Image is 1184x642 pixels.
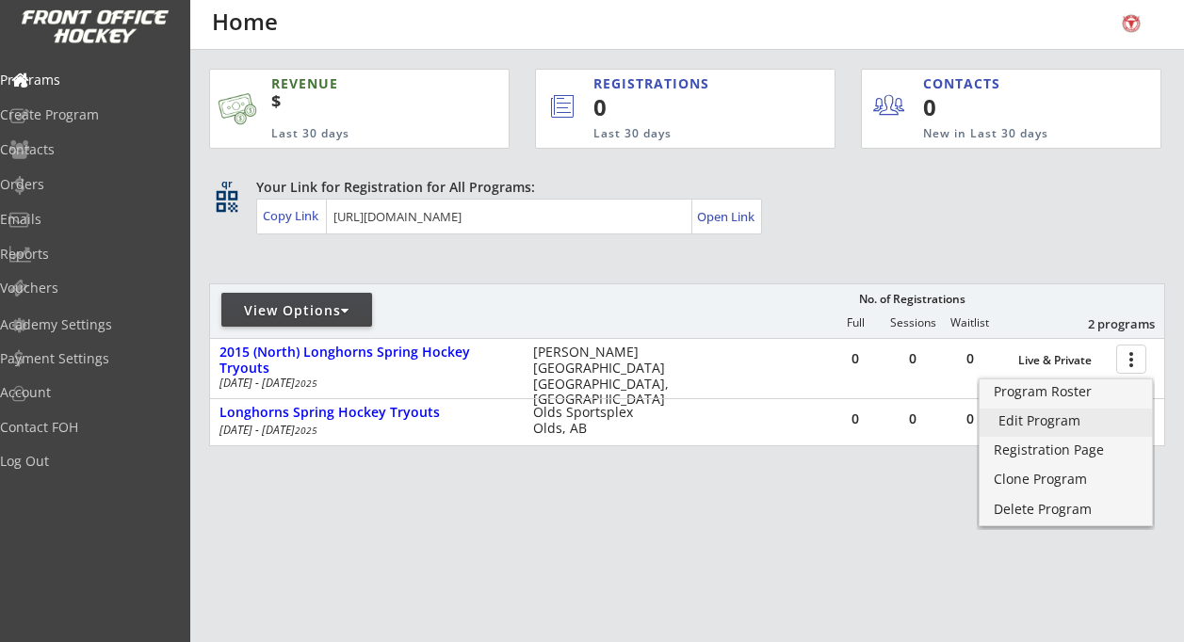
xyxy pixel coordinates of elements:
div: CONTACTS [923,74,1009,93]
div: qr [215,178,237,190]
div: REGISTRATIONS [593,74,755,93]
div: View Options [221,301,372,320]
div: [PERSON_NAME][GEOGRAPHIC_DATA] [GEOGRAPHIC_DATA], [GEOGRAPHIC_DATA] [533,345,681,408]
div: Sessions [884,316,941,329]
div: 0 [593,91,771,123]
div: [DATE] - [DATE] [219,377,508,389]
div: No. of Registrations [853,293,970,306]
div: 0 [827,352,884,365]
div: 0 [942,352,998,365]
div: 0 [942,412,998,425]
div: 0 [923,91,1039,123]
div: 2 programs [1057,315,1155,332]
a: Open Link [697,203,756,230]
div: Last 30 days [593,126,757,142]
div: Program Roster [994,385,1138,398]
em: 2025 [295,377,317,390]
div: 0 [884,352,941,365]
div: Clone Program [994,473,1138,486]
div: Delete Program [994,503,1138,516]
div: Registration Page [994,443,1138,457]
div: REVENUE [271,74,429,93]
div: Your Link for Registration for All Programs: [256,178,1107,197]
div: Waitlist [941,316,997,329]
div: [DATE] - [DATE] [219,425,508,436]
button: qr_code [213,187,241,216]
em: 2025 [295,424,317,437]
div: Full [827,316,884,329]
div: 2015 (North) Longhorns Spring Hockey Tryouts [219,345,513,377]
div: Olds Sportsplex Olds, AB [533,405,681,437]
sup: $ [271,89,281,112]
div: Last 30 days [271,126,429,142]
div: 0 [827,412,884,425]
a: Edit Program [980,409,1152,437]
div: New in Last 30 days [923,126,1073,142]
a: Program Roster [980,379,1152,408]
div: Copy Link [263,207,322,224]
div: Edit Program [998,414,1133,427]
div: Open Link [697,209,756,225]
div: Longhorns Spring Hockey Tryouts [219,405,513,421]
a: Registration Page [980,438,1152,466]
div: 0 [884,412,941,425]
button: more_vert [1116,345,1146,374]
div: Live & Private [1018,354,1107,367]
